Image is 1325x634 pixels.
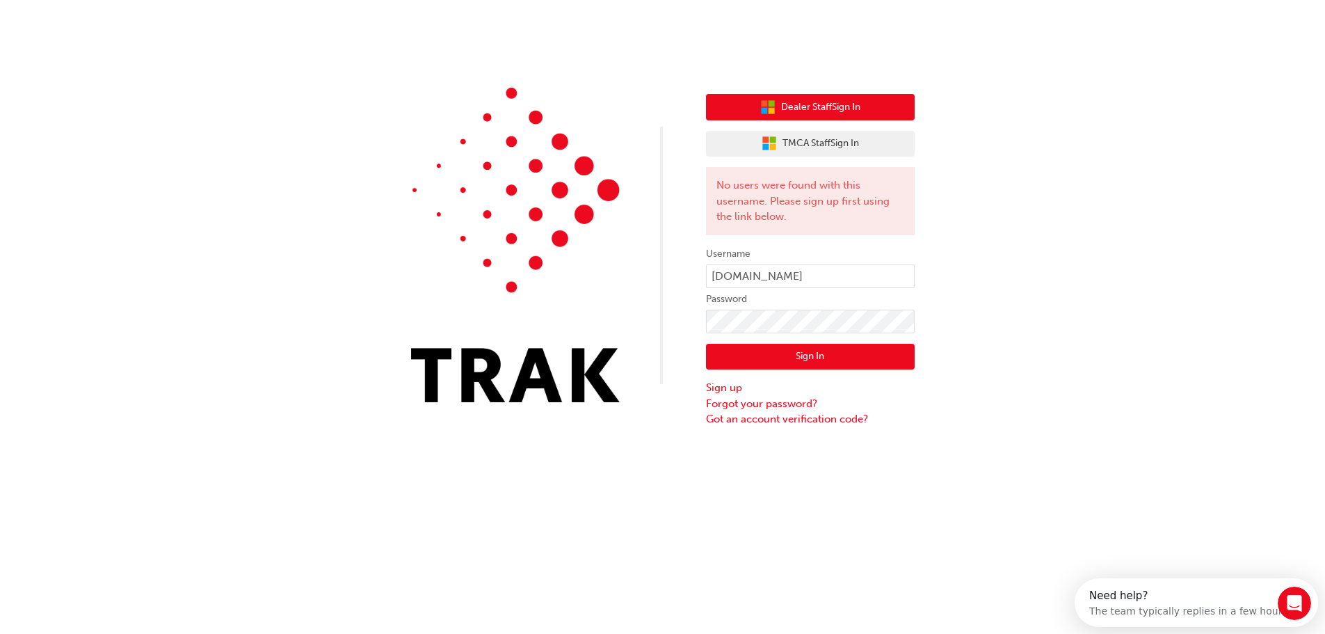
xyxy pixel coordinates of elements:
button: Sign In [706,344,915,370]
input: Username [706,264,915,288]
button: TMCA StaffSign In [706,131,915,157]
iframe: Intercom live chat discovery launcher [1075,578,1318,627]
a: Forgot your password? [706,396,915,412]
a: Got an account verification code? [706,411,915,427]
a: Sign up [706,380,915,396]
img: Trak [411,88,620,402]
div: The team typically replies in a few hours. [15,23,216,38]
label: Password [706,291,915,308]
div: Need help? [15,12,216,23]
label: Username [706,246,915,262]
span: TMCA Staff Sign In [782,136,859,152]
span: Dealer Staff Sign In [781,100,860,116]
iframe: Intercom live chat [1278,587,1311,620]
div: No users were found with this username. Please sign up first using the link below. [706,167,915,235]
button: Dealer StaffSign In [706,94,915,120]
div: Open Intercom Messenger [6,6,257,44]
